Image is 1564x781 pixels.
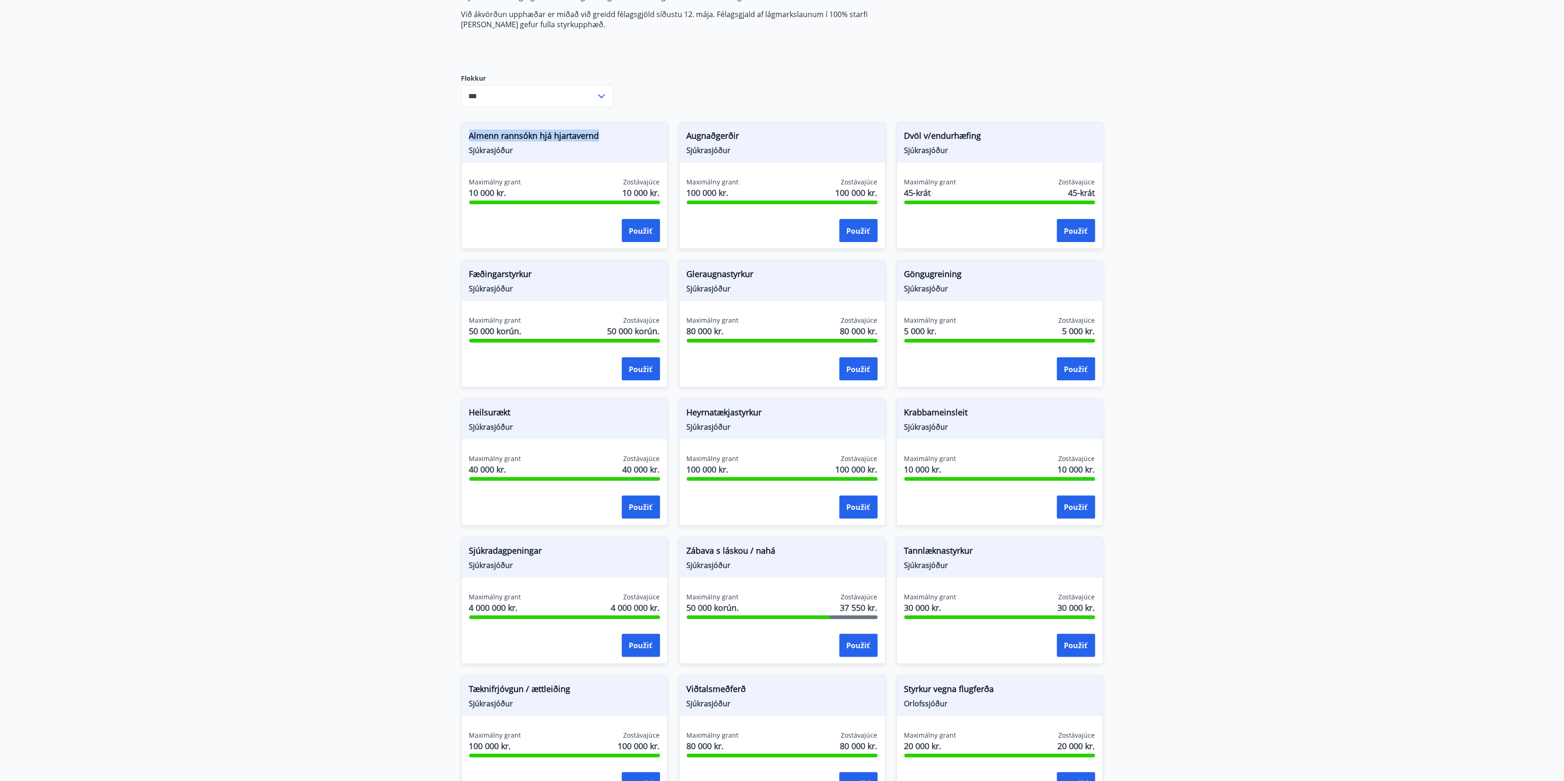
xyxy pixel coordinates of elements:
font: Zostávajúce [1059,177,1095,186]
button: Použiť [839,357,878,380]
font: Použiť [847,503,870,513]
button: Použiť [622,219,660,242]
font: Zostávajúce [841,177,878,186]
font: Maximálny grant [904,316,956,325]
font: 80 000 kr. [840,325,878,337]
button: Použiť [1057,496,1095,519]
font: Zostávajúce [1059,592,1095,601]
font: Zostávajúce [624,731,660,740]
font: 100 000 kr. [687,187,729,198]
font: Použiť [1064,503,1088,513]
font: 40 000 kr. [623,464,660,475]
font: 50 000 korún. [469,325,522,337]
font: 10 000 kr. [1058,464,1095,475]
font: 4 000 000 kr. [611,602,660,613]
font: Použiť [1064,364,1088,374]
font: Sjúkrasjóður [469,422,513,432]
font: Maximálny grant [687,592,739,601]
font: Maximálny grant [469,731,521,740]
font: Við ákvörðun upphæðar er miðað við greidd félagsgjöld síðustu 12. mája. Félagsgjald af lágmarksla... [461,9,868,30]
font: 4 000 000 kr. [469,602,518,613]
font: Gleraugnastyrkur [687,268,754,279]
font: Zostávajúce [624,177,660,186]
font: 30 000 kr. [904,602,942,613]
font: 10 000 kr. [469,187,507,198]
font: Maximálny grant [904,731,956,740]
font: Zábava s láskou / nahá [687,545,776,556]
font: Maximálny grant [469,316,521,325]
font: Použiť [629,226,653,236]
font: Fæðingarstyrkur [469,268,532,279]
font: Sjúkrasjóður [469,284,513,294]
font: 5 000 kr. [1062,325,1095,337]
font: 20 000 kr. [904,740,942,751]
font: 100 000 kr. [469,740,511,751]
font: Sjúkradagpeningar [469,545,542,556]
font: Heyrnatækjastyrkur [687,407,762,418]
font: 40 000 kr. [469,464,507,475]
button: Použiť [622,634,660,657]
font: Sjúkrasjóður [904,560,949,570]
button: Použiť [839,496,878,519]
font: Sjúkrasjóður [687,560,731,570]
font: Zostávajúce [841,454,878,463]
font: Tæknifrjóvgun / ættleiðing [469,683,571,694]
font: Styrkur vegna flugferða [904,683,994,694]
font: Použiť [847,364,870,374]
font: 10 000 kr. [623,187,660,198]
font: 80 000 kr. [840,740,878,751]
font: Zostávajúce [624,316,660,325]
button: Použiť [622,357,660,380]
font: Použiť [629,641,653,651]
font: Sjúkrasjóður [687,284,731,294]
font: Sjúkrasjóður [904,284,949,294]
font: Sjúkrasjóður [469,560,513,570]
font: 10 000 kr. [904,464,942,475]
font: Orlofssjóður [904,698,948,709]
button: Použiť [839,219,878,242]
font: 20 000 kr. [1058,740,1095,751]
font: 50 000 korún. [608,325,660,337]
font: 50 000 korún. [687,602,739,613]
font: Maximálny grant [469,592,521,601]
font: Sjúkrasjóður [687,422,731,432]
font: Almenn rannsókn hjá hjartavernd [469,130,599,141]
font: Sjúkrasjóður [904,422,949,432]
font: Viðtalsmeðferð [687,683,746,694]
font: Göngugreining [904,268,962,279]
font: Maximálny grant [687,731,739,740]
font: Zostávajúce [1059,731,1095,740]
font: Zostávajúce [1059,316,1095,325]
font: Flokkur [461,74,486,83]
font: 37 550 kr. [840,602,878,613]
font: Zostávajúce [841,316,878,325]
button: Použiť [622,496,660,519]
font: Maximálny grant [904,177,956,186]
font: Maximálny grant [904,454,956,463]
font: Heilsurækt [469,407,511,418]
font: 80 000 kr. [687,325,724,337]
font: Použiť [847,641,870,651]
font: Maximálny grant [469,454,521,463]
font: 80 000 kr. [687,740,724,751]
font: Sjúkrasjóður [469,145,513,155]
font: Maximálny grant [687,177,739,186]
button: Použiť [1057,634,1095,657]
font: Sjúkrasjóður [904,145,949,155]
font: Augnaðgerðir [687,130,739,141]
font: Dvöl v/endurhæfing [904,130,981,141]
font: Zostávajúce [841,592,878,601]
font: 100 000 kr. [836,187,878,198]
font: Maximálny grant [687,454,739,463]
font: 30 000 kr. [1058,602,1095,613]
font: Použiť [629,503,653,513]
button: Použiť [839,634,878,657]
button: Použiť [1057,219,1095,242]
font: Sjúkrasjóður [687,698,731,709]
font: Použiť [629,364,653,374]
font: Zostávajúce [1059,454,1095,463]
font: Použiť [847,226,870,236]
font: Krabbameinsleit [904,407,968,418]
font: Maximálny grant [904,592,956,601]
button: Použiť [1057,357,1095,380]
